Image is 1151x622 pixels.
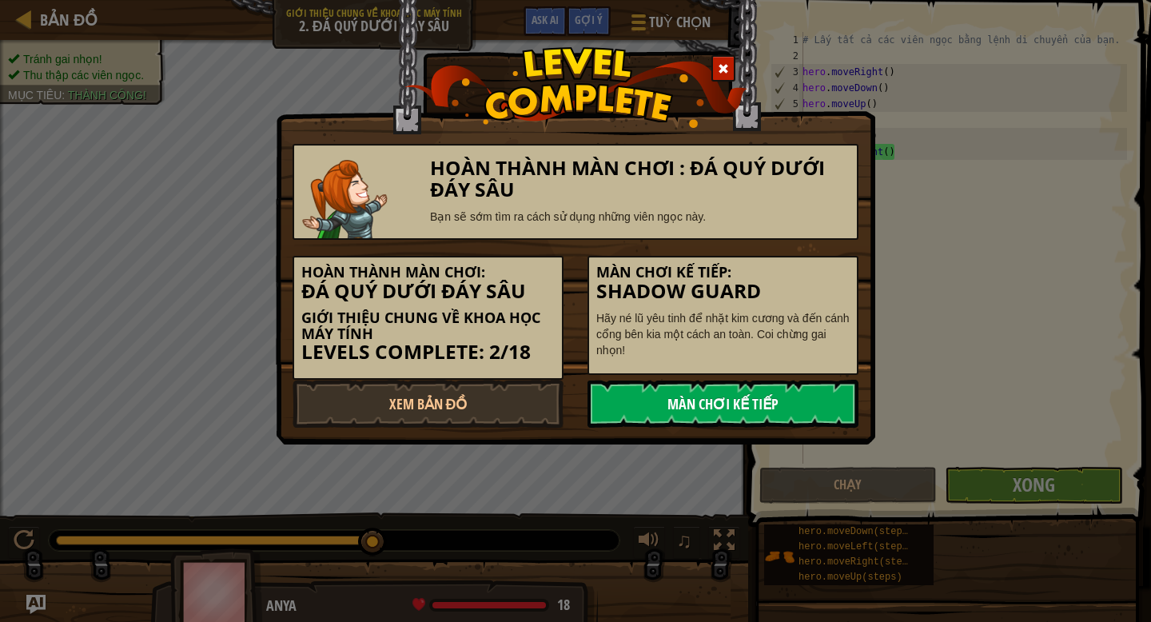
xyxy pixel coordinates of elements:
h3: Levels Complete: 2/18 [301,341,555,363]
h3: Shadow Guard [596,281,850,302]
h5: Màn chơi kế tiếp: [596,265,850,281]
h5: Giới thiệu chung về Khoa học máy tính [301,310,555,342]
img: captain.png [302,160,388,238]
h5: Hoàn thành màn chơi: [301,265,555,281]
img: level_complete.png [404,47,747,128]
a: Xem Bản Đồ [293,380,564,428]
p: Hãy né lũ yêu tinh để nhặt kim cương và đến cánh cổng bên kia một cách an toàn. Coi chừng gai nhọn! [596,310,850,358]
h3: Đá quý dưới đáy sâu [301,281,555,302]
h3: Hoàn thành màn chơi : Đá quý dưới đáy sâu [430,157,850,201]
a: Màn chơi kế tiếp [587,380,858,428]
div: Bạn sẽ sớm tìm ra cách sử dụng những viên ngọc này. [430,209,850,225]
